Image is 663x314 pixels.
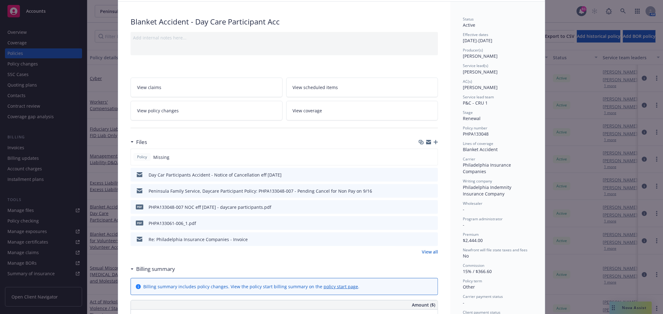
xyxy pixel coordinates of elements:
[153,154,169,160] span: Missing
[430,188,435,194] button: preview file
[463,253,469,259] span: No
[420,204,425,210] button: download file
[463,278,482,284] span: Policy term
[149,204,271,210] div: PHPA133048-007 NOC eff [DATE] - daycare participants.pdf
[143,283,359,290] div: Billing summary includes policy changes. View the policy start billing summary on the .
[463,284,475,290] span: Other
[149,236,248,243] div: Re: Philadelphia Insurance Companies - Invoice
[463,232,479,237] span: Premium
[131,101,283,120] a: View policy changes
[463,294,503,299] span: Carrier payment status
[463,178,492,184] span: Writing company
[324,284,358,289] a: policy start page
[463,247,527,253] span: Newfront will file state taxes and fees
[430,204,435,210] button: preview file
[131,265,175,273] div: Billing summary
[133,34,435,41] div: Add internal notes here...
[136,204,143,209] span: pdf
[420,220,425,227] button: download file
[463,300,464,306] span: -
[286,101,438,120] a: View coverage
[463,110,473,115] span: Stage
[463,206,464,212] span: -
[463,156,475,162] span: Carrier
[430,220,435,227] button: preview file
[149,172,282,178] div: Day Car Participants Accident - Notice of Cancellation eff [DATE]
[422,249,438,255] a: View all
[149,220,196,227] div: PHPA133061-006_1.pdf
[293,84,338,91] span: View scheduled items
[463,32,532,44] div: [DATE] - [DATE]
[463,162,512,174] span: Philadelphia Insurance Companies
[463,16,474,22] span: Status
[137,84,161,91] span: View claims
[463,53,498,59] span: [PERSON_NAME]
[420,188,425,194] button: download file
[463,125,487,131] span: Policy number
[463,216,503,222] span: Program administrator
[137,107,179,114] span: View policy changes
[463,184,513,197] span: Philadelphia Indemnity Insurance Company
[463,115,481,121] span: Renewal
[293,107,322,114] span: View coverage
[463,131,489,137] span: PHPA133048
[430,236,435,243] button: preview file
[463,22,475,28] span: Active
[131,138,147,146] div: Files
[136,265,175,273] h3: Billing summary
[463,263,484,268] span: Commission
[463,268,492,274] span: 15% / $366.60
[420,236,425,243] button: download file
[463,69,498,75] span: [PERSON_NAME]
[286,78,438,97] a: View scheduled items
[463,100,488,106] span: P&C - CRU 1
[463,79,472,84] span: AC(s)
[463,32,488,37] span: Effective dates
[136,138,147,146] h3: Files
[463,146,532,153] div: Blanket Accident
[463,201,482,206] span: Wholesaler
[420,172,425,178] button: download file
[463,141,493,146] span: Lines of coverage
[463,94,494,100] span: Service lead team
[136,221,143,225] span: pdf
[463,222,464,228] span: -
[463,47,483,53] span: Producer(s)
[463,63,488,68] span: Service lead(s)
[149,188,372,194] div: Peninsula Family Service, Daycare Participant Policy: PHPA133048-007 - Pending Cancel for Non Pay...
[463,237,483,243] span: $2,444.00
[430,172,435,178] button: preview file
[412,302,435,308] span: Amount ($)
[463,84,498,90] span: [PERSON_NAME]
[131,78,283,97] a: View claims
[136,154,148,160] span: Policy
[131,16,438,27] div: Blanket Accident - Day Care Participant Acc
